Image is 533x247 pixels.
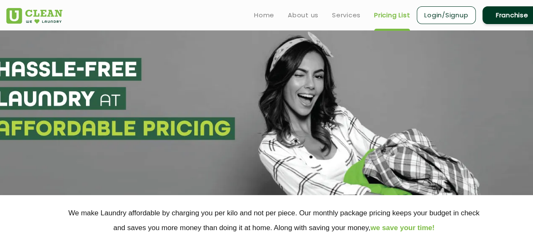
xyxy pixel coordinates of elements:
a: About us [288,10,319,20]
a: Pricing List [374,10,410,20]
span: we save your time! [370,224,434,232]
a: Home [254,10,274,20]
a: Login/Signup [417,6,476,24]
a: Services [332,10,361,20]
img: UClean Laundry and Dry Cleaning [6,8,62,24]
